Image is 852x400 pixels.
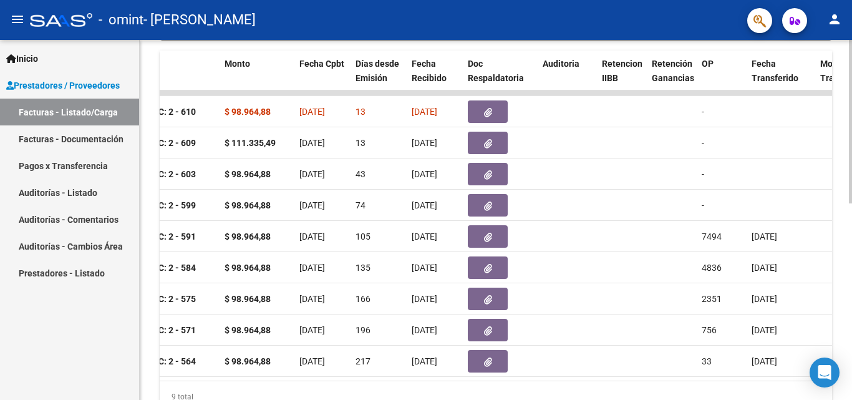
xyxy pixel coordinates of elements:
[351,51,407,105] datatable-header-cell: Días desde Emisión
[225,59,250,69] span: Monto
[294,51,351,105] datatable-header-cell: Fecha Cpbt
[225,169,271,179] strong: $ 98.964,88
[299,200,325,210] span: [DATE]
[99,6,143,34] span: - omint
[752,59,798,83] span: Fecha Transferido
[412,200,437,210] span: [DATE]
[356,138,365,148] span: 13
[412,263,437,273] span: [DATE]
[747,51,815,105] datatable-header-cell: Fecha Transferido
[407,51,463,105] datatable-header-cell: Fecha Recibido
[299,294,325,304] span: [DATE]
[356,107,365,117] span: 13
[468,59,524,83] span: Doc Respaldatoria
[702,107,704,117] span: -
[220,51,294,105] datatable-header-cell: Monto
[412,325,437,335] span: [DATE]
[356,59,399,83] span: Días desde Emisión
[702,356,712,366] span: 33
[225,325,271,335] strong: $ 98.964,88
[126,138,196,148] strong: Factura C: 2 - 609
[356,294,370,304] span: 166
[225,107,271,117] strong: $ 98.964,88
[356,200,365,210] span: 74
[126,356,196,366] strong: Factura C: 2 - 564
[356,169,365,179] span: 43
[225,232,271,241] strong: $ 98.964,88
[126,169,196,179] strong: Factura C: 2 - 603
[752,263,777,273] span: [DATE]
[126,263,196,273] strong: Factura C: 2 - 584
[299,169,325,179] span: [DATE]
[126,107,196,117] strong: Factura C: 2 - 610
[299,107,325,117] span: [DATE]
[647,51,697,105] datatable-header-cell: Retención Ganancias
[752,232,777,241] span: [DATE]
[10,12,25,27] mat-icon: menu
[602,59,642,83] span: Retencion IIBB
[702,294,722,304] span: 2351
[412,59,447,83] span: Fecha Recibido
[299,325,325,335] span: [DATE]
[225,263,271,273] strong: $ 98.964,88
[299,263,325,273] span: [DATE]
[538,51,597,105] datatable-header-cell: Auditoria
[225,356,271,366] strong: $ 98.964,88
[299,59,344,69] span: Fecha Cpbt
[126,294,196,304] strong: Factura C: 2 - 575
[6,52,38,66] span: Inicio
[299,138,325,148] span: [DATE]
[463,51,538,105] datatable-header-cell: Doc Respaldatoria
[126,325,196,335] strong: Factura C: 2 - 571
[702,59,714,69] span: OP
[412,138,437,148] span: [DATE]
[412,356,437,366] span: [DATE]
[356,325,370,335] span: 196
[412,294,437,304] span: [DATE]
[299,232,325,241] span: [DATE]
[752,356,777,366] span: [DATE]
[702,138,704,148] span: -
[697,51,747,105] datatable-header-cell: OP
[543,59,579,69] span: Auditoria
[225,294,271,304] strong: $ 98.964,88
[810,358,840,388] div: Open Intercom Messenger
[827,12,842,27] mat-icon: person
[126,200,196,210] strong: Factura C: 2 - 599
[702,232,722,241] span: 7494
[412,169,437,179] span: [DATE]
[299,356,325,366] span: [DATE]
[752,294,777,304] span: [DATE]
[126,232,196,241] strong: Factura C: 2 - 591
[225,200,271,210] strong: $ 98.964,88
[356,263,370,273] span: 135
[652,59,694,83] span: Retención Ganancias
[597,51,647,105] datatable-header-cell: Retencion IIBB
[702,263,722,273] span: 4836
[356,356,370,366] span: 217
[702,169,704,179] span: -
[356,232,370,241] span: 105
[143,6,256,34] span: - [PERSON_NAME]
[412,232,437,241] span: [DATE]
[6,79,120,92] span: Prestadores / Proveedores
[225,138,276,148] strong: $ 111.335,49
[752,325,777,335] span: [DATE]
[412,107,437,117] span: [DATE]
[702,200,704,210] span: -
[702,325,717,335] span: 756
